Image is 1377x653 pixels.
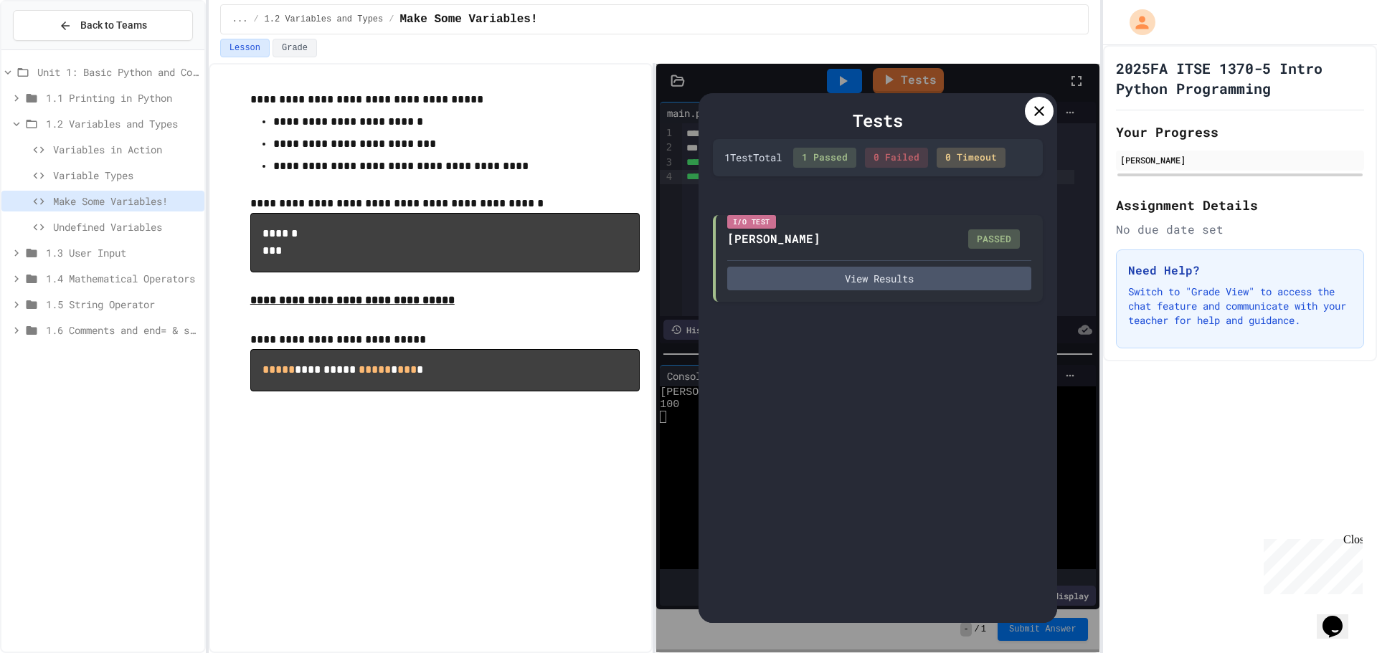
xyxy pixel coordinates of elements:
span: Variables in Action [53,142,199,157]
div: Tests [713,108,1043,133]
span: / [253,14,258,25]
span: 1.2 Variables and Types [46,116,199,131]
h3: Need Help? [1128,262,1352,279]
span: 1.2 Variables and Types [265,14,384,25]
div: 0 Failed [865,148,928,168]
span: Variable Types [53,168,199,183]
div: 1 Test Total [724,150,782,165]
iframe: chat widget [1258,533,1363,594]
div: My Account [1115,6,1159,39]
span: 1.3 User Input [46,245,199,260]
h2: Your Progress [1116,122,1364,142]
h1: 2025FA ITSE 1370-5 Intro Python Programming [1116,58,1364,98]
h2: Assignment Details [1116,195,1364,215]
span: Back to Teams [80,18,147,33]
div: 0 Timeout [937,148,1005,168]
button: View Results [727,267,1031,290]
span: Make Some Variables! [399,11,537,28]
button: Back to Teams [13,10,193,41]
p: Switch to "Grade View" to access the chat feature and communicate with your teacher for help and ... [1128,285,1352,328]
span: ... [232,14,248,25]
div: PASSED [968,229,1020,249]
span: 1.4 Mathematical Operators [46,271,199,286]
span: 1.1 Printing in Python [46,90,199,105]
span: 1.6 Comments and end= & sep= [46,323,199,338]
button: Grade [273,39,317,57]
span: Unit 1: Basic Python and Console Interaction [37,65,199,80]
span: Make Some Variables! [53,194,199,209]
div: I/O Test [727,215,776,229]
div: 1 Passed [793,148,856,168]
div: Chat with us now!Close [6,6,99,91]
iframe: chat widget [1317,596,1363,639]
div: No due date set [1116,221,1364,238]
button: Lesson [220,39,270,57]
span: / [389,14,394,25]
div: [PERSON_NAME] [727,230,820,247]
span: Undefined Variables [53,219,199,234]
span: 1.5 String Operator [46,297,199,312]
div: [PERSON_NAME] [1120,153,1360,166]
